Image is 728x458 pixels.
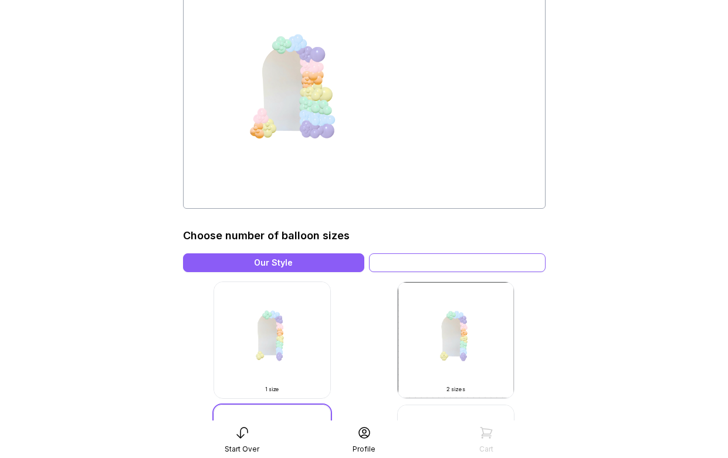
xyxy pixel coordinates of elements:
div: Profile [353,445,375,454]
div: 1 size [228,386,316,393]
img: - [397,281,514,399]
div: Choose number of balloon sizes [183,228,350,244]
img: - [214,281,331,399]
div: 2 sizes [412,386,500,393]
div: Variation [369,253,546,272]
div: Our Style [183,253,364,272]
div: Start Over [225,445,259,454]
div: Cart [479,445,493,454]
